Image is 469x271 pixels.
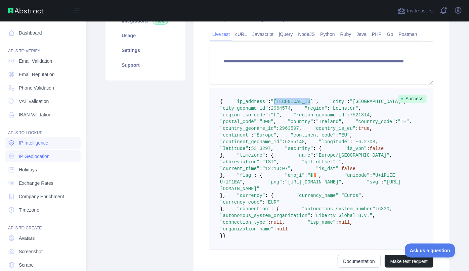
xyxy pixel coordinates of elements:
[5,204,81,216] a: Timezone
[276,226,288,232] span: null
[271,99,316,104] span: "[TECHNICAL_ID]"
[384,29,396,40] a: Go
[305,139,307,145] span: ,
[373,213,375,218] span: ,
[220,200,262,205] span: "currency_code"
[316,153,389,158] span: "Europe/[GEOGRAPHIC_DATA]"
[291,166,293,171] span: ,
[338,255,381,268] a: Documentation
[251,132,254,138] span: :
[250,29,276,40] a: Javascript
[285,146,313,151] span: "security"
[361,193,364,198] span: ,
[210,29,232,40] a: Live test
[243,179,245,185] span: ,
[268,112,271,118] span: :
[220,153,226,158] span: },
[370,146,384,151] span: false
[262,166,291,171] span: "12:13:07"
[234,99,268,104] span: "ip_address"
[367,179,381,185] span: "svg"
[381,179,384,185] span: :
[220,226,274,232] span: "organization_name"
[265,153,273,158] span: : {
[409,119,412,124] span: ,
[5,55,81,67] a: Email Validation
[336,220,338,225] span: :
[19,262,34,268] span: Scrape
[19,85,54,91] span: Phone Validation
[265,200,279,205] span: "EUR"
[396,29,420,40] a: Postman
[5,259,81,271] a: Scrape
[339,220,350,225] span: null
[19,166,37,173] span: Holidays
[302,159,336,165] span: "gmt_offset"
[355,119,395,124] span: "country_code"
[276,132,279,138] span: ,
[19,98,49,105] span: VAT Validation
[114,58,177,72] a: Support
[220,206,226,212] span: },
[367,146,370,151] span: :
[405,243,456,258] iframe: Toggle Customer Support
[19,153,50,160] span: IP Geolocation
[223,233,225,238] span: }
[279,126,299,131] span: 2963597
[282,220,285,225] span: ,
[232,29,250,40] a: cURL
[378,206,390,212] span: 6830
[237,206,271,212] span: "connection"
[407,7,433,15] span: Invite users
[274,226,276,232] span: :
[5,246,81,258] a: Screenshot
[271,146,273,151] span: ,
[370,173,373,178] span: :
[338,29,354,40] a: Ruby
[336,159,339,165] span: :
[19,111,51,118] span: IBAN Validation
[237,173,254,178] span: "flag"
[220,132,251,138] span: "continent"
[375,139,378,145] span: ,
[237,193,265,198] span: "currency"
[358,126,370,131] span: true
[260,159,262,165] span: :
[114,28,177,43] a: Usage
[271,206,279,212] span: : {
[19,180,53,186] span: Exchange Rates
[276,159,279,165] span: ,
[220,126,276,131] span: "country_geoname_id"
[350,220,353,225] span: ,
[313,153,316,158] span: :
[5,40,81,54] div: API'S TO VERIFY
[19,58,52,64] span: Email Validation
[5,95,81,107] a: VAT Validation
[317,29,338,40] a: Python
[5,122,81,135] div: API'S TO LOOKUP
[370,112,372,118] span: ,
[296,153,313,158] span: "name"
[19,71,55,78] span: Email Reputation
[305,173,307,178] span: :
[268,179,282,185] span: "png"
[268,220,271,225] span: :
[285,139,305,145] span: 6255148
[262,200,265,205] span: :
[220,112,268,118] span: "region_iso_code"
[302,206,375,212] span: "autonomous_system_number"
[237,153,265,158] span: "timezone"
[347,99,350,104] span: :
[5,191,81,203] a: Company Enrichment
[8,8,44,13] img: Abstract API
[5,177,81,189] a: Exchange Rates
[220,166,260,171] span: "current_time"
[330,99,347,104] span: "city"
[5,164,81,176] a: Holidays
[347,112,350,118] span: :
[268,106,271,111] span: :
[5,217,81,231] div: API'S TO CREATE
[19,207,39,213] span: Timezone
[350,112,370,118] span: 7521314
[398,119,409,124] span: "IE"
